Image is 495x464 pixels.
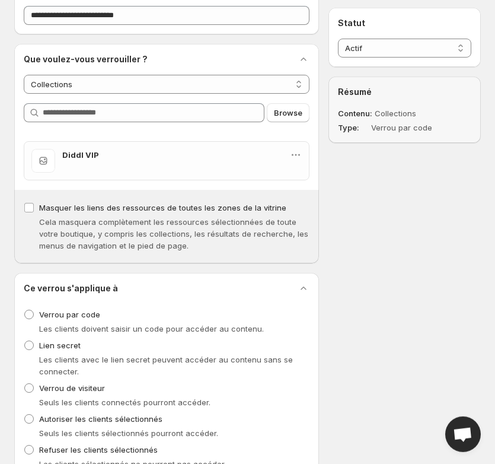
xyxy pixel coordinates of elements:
span: Masquer les liens des ressources de toutes les zones de la vitrine [39,203,286,212]
span: Verrou de visiteur [39,383,105,393]
span: Seuls les clients connectés pourront accéder. [39,398,210,407]
dt: Contenu : [338,107,372,119]
span: Seuls les clients sélectionnés pourront accéder. [39,428,218,438]
h2: Statut [338,17,471,29]
h2: Ce verrou s'applique à [24,282,118,294]
h3: Diddl VIP [62,149,290,161]
h2: Résumé [338,86,471,98]
div: Open chat [445,417,481,452]
span: Verrou par code [39,310,100,319]
span: Les clients doivent saisir un code pour accéder au contenu. [39,324,264,333]
dt: Type : [338,122,369,134]
span: Refuser les clients sélectionnés [39,445,158,455]
dd: Collections [375,107,448,119]
span: Les clients avec le lien secret peuvent accéder au contenu sans se connecter. [39,355,293,376]
button: Actions de la liste déroulante [288,147,304,163]
span: Browse [274,107,302,119]
span: Autoriser les clients sélectionnés [39,414,162,424]
span: Cela masquera complètement les ressources sélectionnées de toute votre boutique, y compris les co... [39,217,308,250]
dd: Verrou par code [371,122,445,134]
h2: Que voulez-vous verrouiller ? [24,53,148,65]
span: Lien secret [39,341,81,350]
button: Browse [267,103,309,122]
